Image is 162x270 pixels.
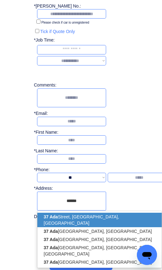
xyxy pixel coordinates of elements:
p: [GEOGRAPHIC_DATA], [GEOGRAPHIC_DATA] [37,235,162,244]
div: Comments: [34,82,58,88]
div: *First Name: [34,129,58,136]
strong: 37 Ada [44,245,58,250]
strong: 37 Ada [44,214,58,219]
p: Street, [GEOGRAPHIC_DATA], [GEOGRAPHIC_DATA] [37,213,162,227]
strong: 37 Ada [44,229,58,234]
strong: 37 Ada [44,260,58,265]
iframe: Button to launch messaging window [137,245,157,265]
div: *Address: [34,185,58,192]
label: Please check if car is unregistered [41,21,89,24]
p: [GEOGRAPHIC_DATA], [GEOGRAPHIC_DATA] [37,258,162,266]
p: [GEOGRAPHIC_DATA], [GEOGRAPHIC_DATA] [37,227,162,235]
p: [GEOGRAPHIC_DATA], [GEOGRAPHIC_DATA], [GEOGRAPHIC_DATA] [37,244,162,258]
strong: 37 Ada [44,237,58,242]
div: *Job Time: [34,37,58,43]
div: *Last Name: [34,148,58,154]
div: *[PERSON_NAME] No.: [34,3,81,9]
div: *Phone: [34,167,58,173]
div: Do you want to book job at a different address? [34,214,131,220]
div: *Email: [34,110,58,117]
label: Tick if Quote Only [40,29,75,34]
